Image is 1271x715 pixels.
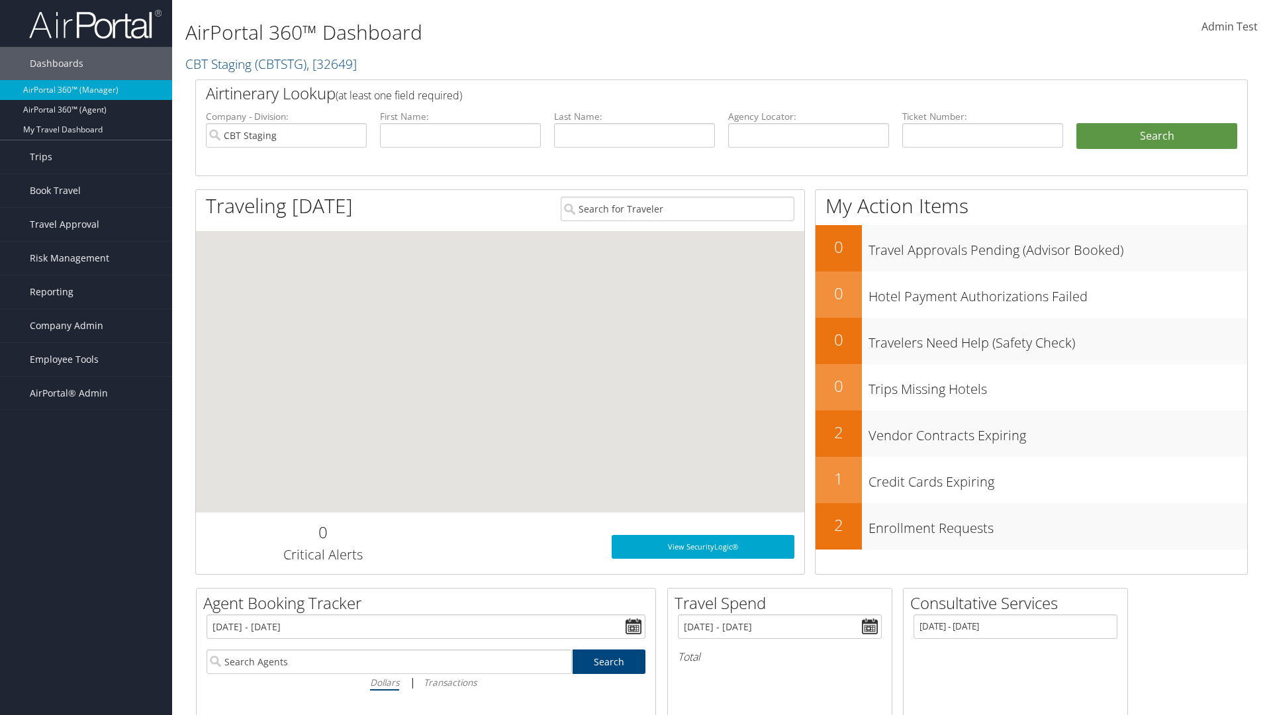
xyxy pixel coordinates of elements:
[554,110,715,123] label: Last Name:
[816,514,862,536] h2: 2
[206,82,1150,105] h2: Airtinerary Lookup
[869,234,1247,260] h3: Travel Approvals Pending (Advisor Booked)
[207,649,572,674] input: Search Agents
[1201,7,1258,48] a: Admin Test
[185,55,357,73] a: CBT Staging
[816,421,862,444] h2: 2
[816,271,1247,318] a: 0Hotel Payment Authorizations Failed
[1076,123,1237,150] button: Search
[306,55,357,73] span: , [ 32649 ]
[30,377,108,410] span: AirPortal® Admin
[816,375,862,397] h2: 0
[816,503,1247,549] a: 2Enrollment Requests
[336,88,462,103] span: (at least one field required)
[1201,19,1258,34] span: Admin Test
[29,9,162,40] img: airportal-logo.png
[30,208,99,241] span: Travel Approval
[561,197,794,221] input: Search for Traveler
[185,19,900,46] h1: AirPortal 360™ Dashboard
[869,327,1247,352] h3: Travelers Need Help (Safety Check)
[370,676,399,689] i: Dollars
[207,674,645,691] div: |
[206,192,353,220] h1: Traveling [DATE]
[30,309,103,342] span: Company Admin
[573,649,646,674] a: Search
[910,592,1127,614] h2: Consultative Services
[30,174,81,207] span: Book Travel
[816,457,1247,503] a: 1Credit Cards Expiring
[30,242,109,275] span: Risk Management
[816,328,862,351] h2: 0
[816,318,1247,364] a: 0Travelers Need Help (Safety Check)
[816,364,1247,410] a: 0Trips Missing Hotels
[255,55,306,73] span: ( CBTSTG )
[206,110,367,123] label: Company - Division:
[816,410,1247,457] a: 2Vendor Contracts Expiring
[675,592,892,614] h2: Travel Spend
[902,110,1063,123] label: Ticket Number:
[203,592,655,614] h2: Agent Booking Tracker
[30,275,73,309] span: Reporting
[380,110,541,123] label: First Name:
[816,236,862,258] h2: 0
[869,512,1247,538] h3: Enrollment Requests
[612,535,794,559] a: View SecurityLogic®
[869,420,1247,445] h3: Vendor Contracts Expiring
[30,343,99,376] span: Employee Tools
[869,281,1247,306] h3: Hotel Payment Authorizations Failed
[424,676,477,689] i: Transactions
[728,110,889,123] label: Agency Locator:
[30,140,52,173] span: Trips
[869,373,1247,399] h3: Trips Missing Hotels
[678,649,882,664] h6: Total
[30,47,83,80] span: Dashboards
[869,466,1247,491] h3: Credit Cards Expiring
[816,467,862,490] h2: 1
[816,192,1247,220] h1: My Action Items
[206,521,440,544] h2: 0
[816,225,1247,271] a: 0Travel Approvals Pending (Advisor Booked)
[206,546,440,564] h3: Critical Alerts
[816,282,862,305] h2: 0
